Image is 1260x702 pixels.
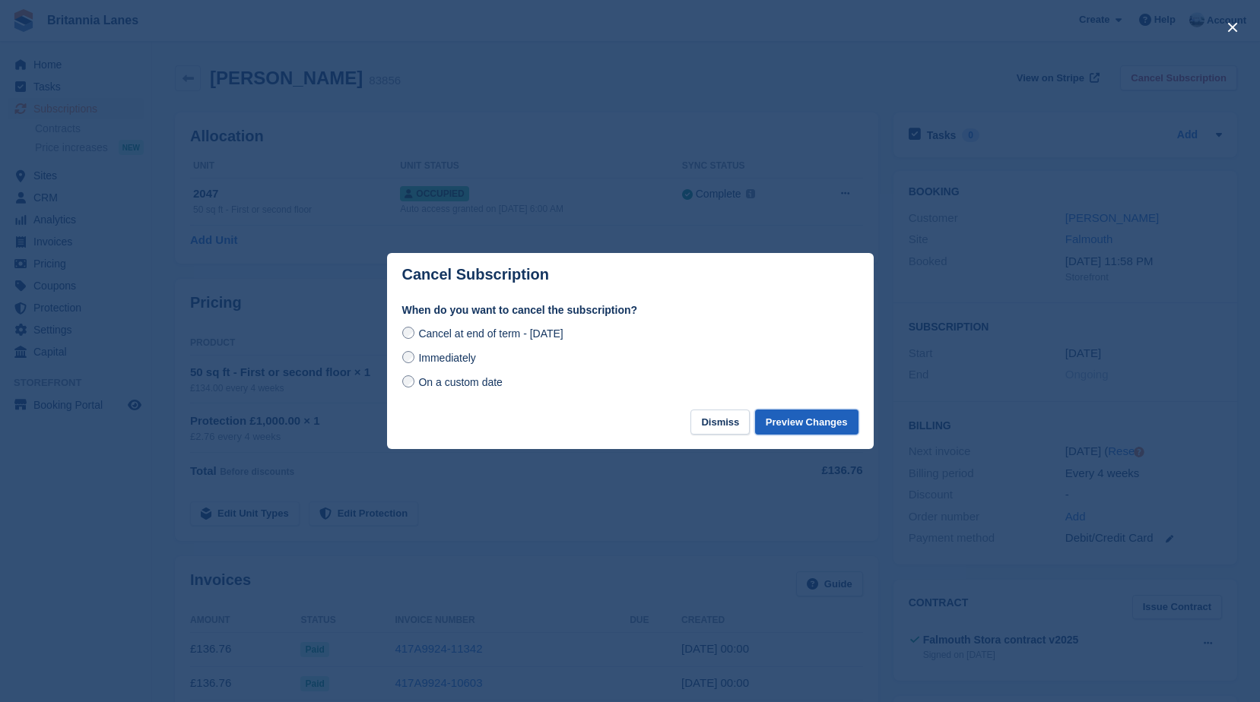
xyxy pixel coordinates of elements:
span: Cancel at end of term - [DATE] [418,327,563,340]
button: close [1220,15,1245,40]
input: Immediately [402,351,414,363]
label: When do you want to cancel the subscription? [402,302,859,318]
button: Dismiss [690,409,750,435]
input: On a custom date [402,375,414,387]
span: On a custom date [418,376,503,388]
input: Cancel at end of term - [DATE] [402,327,414,339]
span: Immediately [418,352,475,364]
button: Preview Changes [755,409,859,435]
p: Cancel Subscription [402,266,549,283]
